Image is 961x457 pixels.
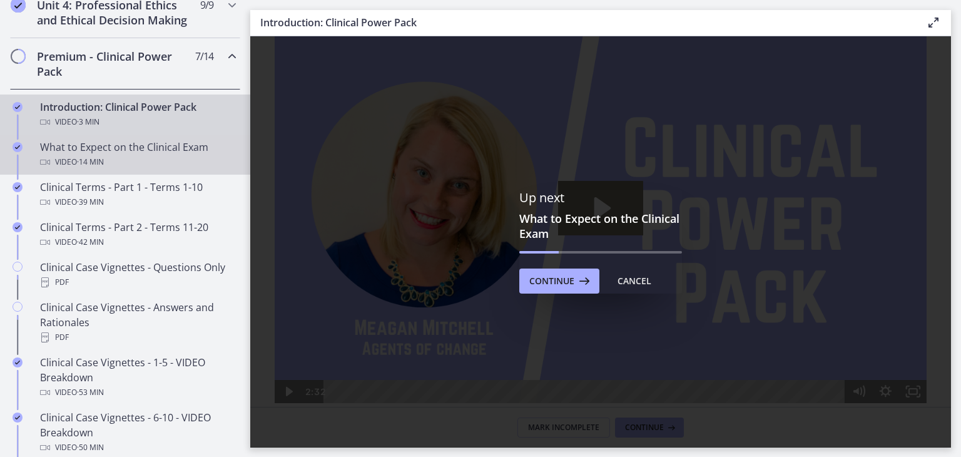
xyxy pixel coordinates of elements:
div: Clinical Case Vignettes - 6-10 - VIDEO Breakdown [40,410,235,455]
div: Content complete progress bar from 0 to 100. [519,251,559,254]
div: Introduction: Clinical Power Pack [40,100,235,130]
h3: Introduction: Clinical Power Pack [260,15,906,30]
span: Continue [529,274,574,289]
span: · 39 min [77,195,104,210]
i: Completed [13,102,23,112]
h2: Premium - Clinical Power Pack [37,49,190,79]
i: Completed [13,222,23,232]
span: · 50 min [77,440,104,455]
div: Clinical Terms - Part 1 - Terms 1-10 [40,180,235,210]
button: Play Video [24,344,51,367]
div: Video [40,115,235,130]
span: · 3 min [77,115,99,130]
i: Completed [13,142,23,152]
button: Mute [595,344,622,367]
div: Video [40,440,235,455]
span: · 14 min [77,155,104,170]
i: Completed [13,357,23,367]
div: Cancel [618,274,651,289]
i: Completed [13,182,23,192]
span: · 53 min [77,385,104,400]
button: Cancel [608,269,661,294]
span: · 42 min [77,235,104,250]
h3: What to Expect on the Clinical Exam [519,211,682,241]
button: Play Video: ccjpm3o3smo6dbcigdr0.mp4 [308,145,393,199]
div: Clinical Case Vignettes - 1-5 - VIDEO Breakdown [40,355,235,400]
div: Clinical Terms - Part 2 - Terms 11-20 [40,220,235,250]
div: What to Expect on the Clinical Exam [40,140,235,170]
div: PDF [40,275,235,290]
div: Video [40,155,235,170]
p: Up next [519,190,682,206]
div: Video [40,385,235,400]
div: Video [40,195,235,210]
div: Playbar [83,344,587,367]
div: Clinical Case Vignettes - Answers and Rationales [40,300,235,345]
button: Continue [519,269,599,294]
button: Fullscreen [649,344,676,367]
div: PDF [40,330,235,345]
button: Show settings menu [622,344,649,367]
span: 7 / 14 [195,49,213,64]
i: Completed [13,413,23,423]
div: Clinical Case Vignettes - Questions Only [40,260,235,290]
div: Video [40,235,235,250]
